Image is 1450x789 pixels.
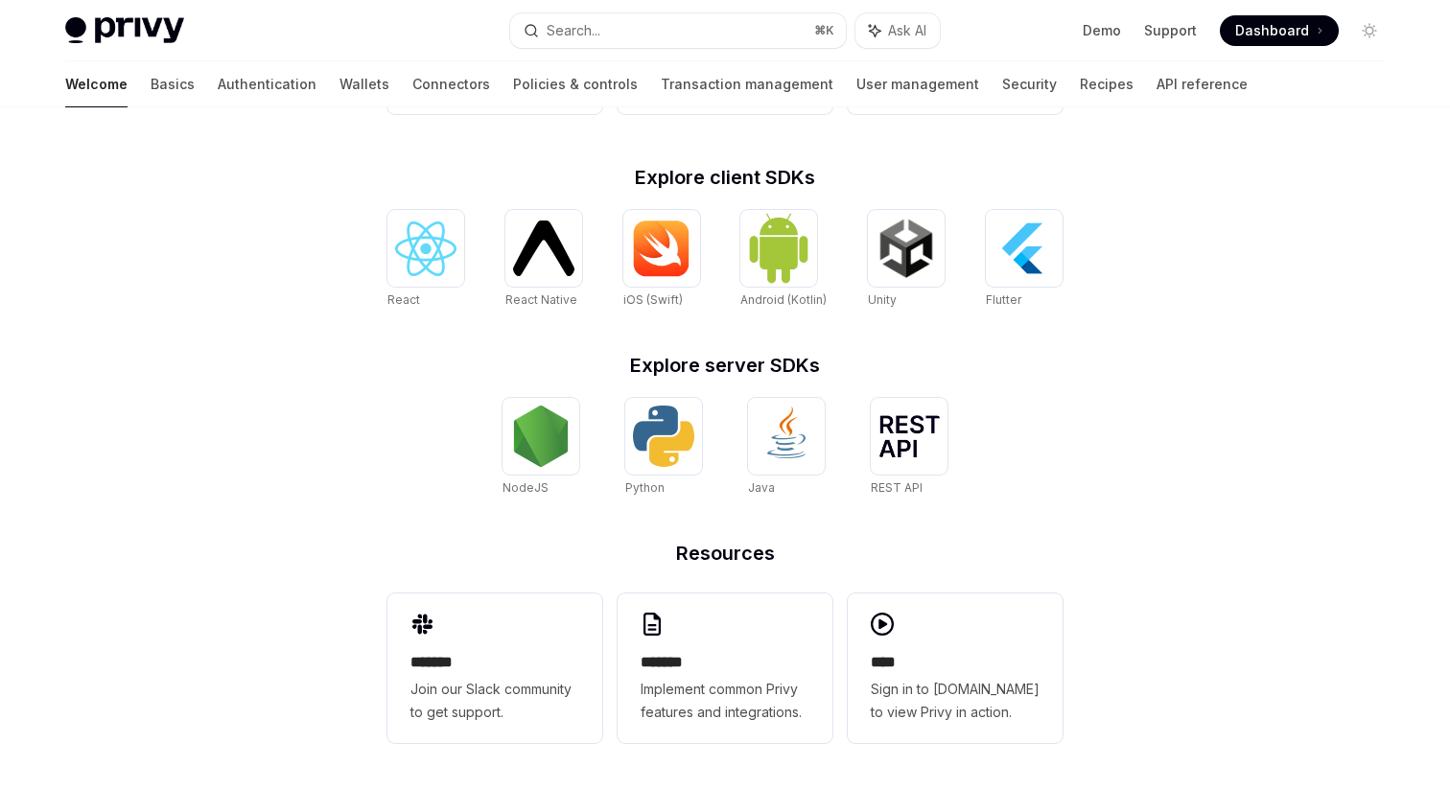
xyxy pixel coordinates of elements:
[855,13,940,48] button: Ask AI
[748,398,825,498] a: JavaJava
[387,210,464,310] a: ReactReact
[65,17,184,44] img: light logo
[218,61,316,107] a: Authentication
[1354,15,1385,46] button: Toggle dark mode
[513,220,574,275] img: React Native
[625,398,702,498] a: PythonPython
[1157,61,1248,107] a: API reference
[412,61,490,107] a: Connectors
[505,210,582,310] a: React NativeReact Native
[395,221,456,276] img: React
[661,61,833,107] a: Transaction management
[631,220,692,277] img: iOS (Swift)
[633,406,694,467] img: Python
[868,292,897,307] span: Unity
[868,210,945,310] a: UnityUnity
[1080,61,1134,107] a: Recipes
[510,406,572,467] img: NodeJS
[65,61,128,107] a: Welcome
[748,480,775,495] span: Java
[888,21,926,40] span: Ask AI
[623,210,700,310] a: iOS (Swift)iOS (Swift)
[871,678,1040,724] span: Sign in to [DOMAIN_NAME] to view Privy in action.
[387,356,1063,375] h2: Explore server SDKs
[994,218,1055,279] img: Flutter
[410,678,579,724] span: Join our Slack community to get support.
[871,398,947,498] a: REST APIREST API
[387,593,602,743] a: **** **Join our Slack community to get support.
[986,210,1063,310] a: FlutterFlutter
[547,19,600,42] div: Search...
[756,406,817,467] img: Java
[740,292,827,307] span: Android (Kotlin)
[986,292,1021,307] span: Flutter
[1083,21,1121,40] a: Demo
[387,292,420,307] span: React
[513,61,638,107] a: Policies & controls
[641,678,809,724] span: Implement common Privy features and integrations.
[848,593,1063,743] a: ****Sign in to [DOMAIN_NAME] to view Privy in action.
[1144,21,1197,40] a: Support
[814,23,834,38] span: ⌘ K
[856,61,979,107] a: User management
[878,415,940,457] img: REST API
[871,480,923,495] span: REST API
[339,61,389,107] a: Wallets
[748,212,809,284] img: Android (Kotlin)
[503,398,579,498] a: NodeJSNodeJS
[1002,61,1057,107] a: Security
[618,593,832,743] a: **** **Implement common Privy features and integrations.
[740,210,827,310] a: Android (Kotlin)Android (Kotlin)
[876,218,937,279] img: Unity
[151,61,195,107] a: Basics
[505,292,577,307] span: React Native
[387,544,1063,563] h2: Resources
[387,168,1063,187] h2: Explore client SDKs
[1220,15,1339,46] a: Dashboard
[623,292,683,307] span: iOS (Swift)
[510,13,846,48] button: Search...⌘K
[503,480,549,495] span: NodeJS
[625,480,665,495] span: Python
[1235,21,1309,40] span: Dashboard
